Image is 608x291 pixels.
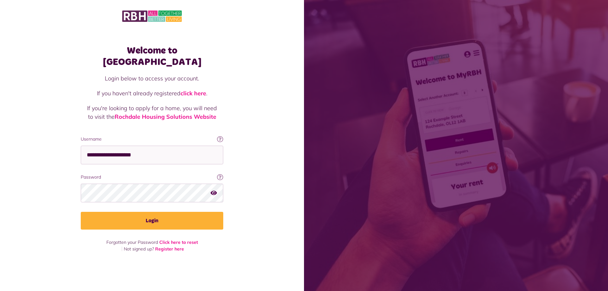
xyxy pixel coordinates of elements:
[159,239,198,245] a: Click here to reset
[87,89,217,98] p: If you haven't already registered .
[155,246,184,252] a: Register here
[81,136,223,142] label: Username
[81,45,223,68] h1: Welcome to [GEOGRAPHIC_DATA]
[180,90,206,97] a: click here
[124,246,154,252] span: Not signed up?
[81,212,223,230] button: Login
[87,74,217,83] p: Login below to access your account.
[115,113,216,120] a: Rochdale Housing Solutions Website
[106,239,158,245] span: Forgotten your Password
[122,9,182,23] img: MyRBH
[87,104,217,121] p: If you're looking to apply for a home, you will need to visit the
[81,174,223,180] label: Password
